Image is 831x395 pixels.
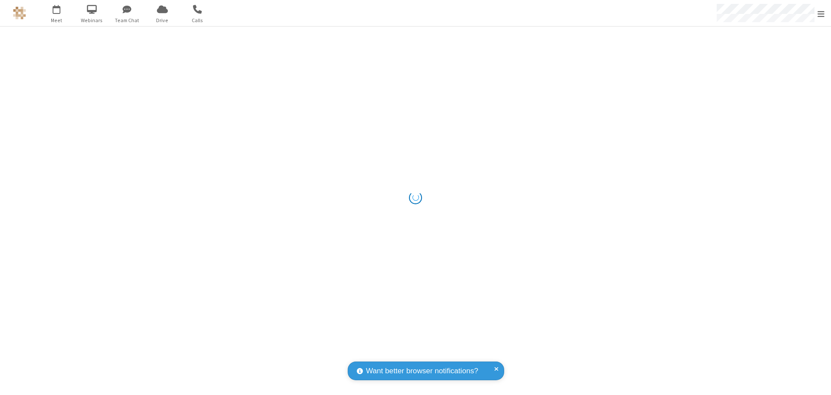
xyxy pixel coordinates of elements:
[181,17,214,24] span: Calls
[40,17,73,24] span: Meet
[146,17,179,24] span: Drive
[76,17,108,24] span: Webinars
[111,17,143,24] span: Team Chat
[13,7,26,20] img: QA Selenium DO NOT DELETE OR CHANGE
[366,365,478,377] span: Want better browser notifications?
